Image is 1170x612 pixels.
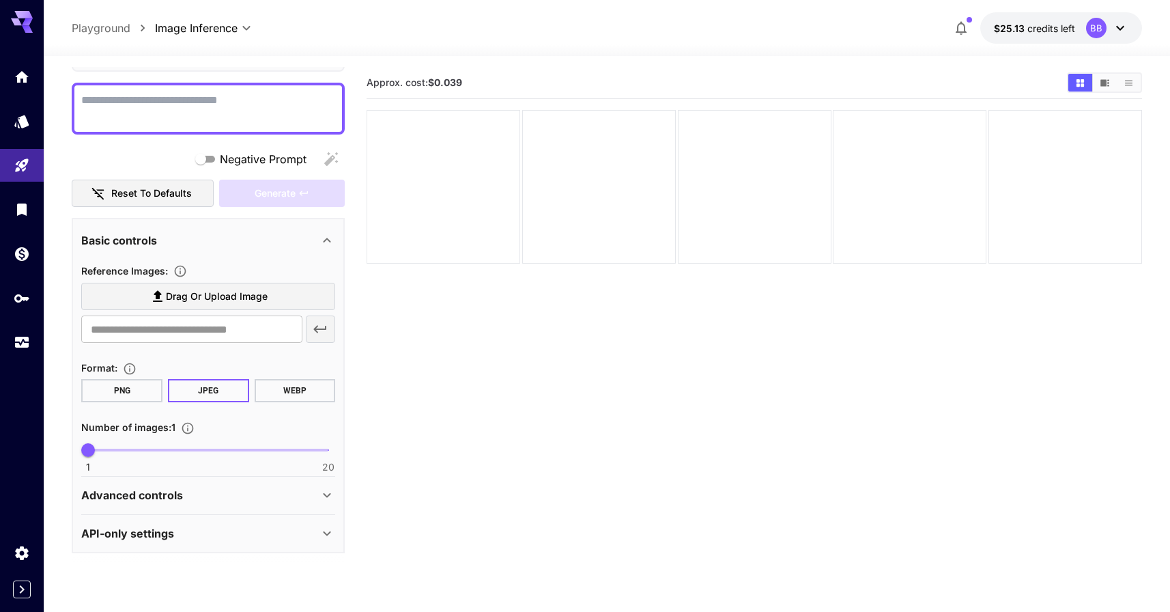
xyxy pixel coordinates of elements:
div: $25.13286 [994,21,1075,36]
button: WEBP [255,379,336,402]
span: credits left [1027,23,1075,34]
label: Drag or upload image [81,283,335,311]
span: $25.13 [994,23,1027,34]
span: 20 [322,460,334,474]
div: Advanced controls [81,479,335,512]
button: Upload a reference image to guide the result. This is needed for Image-to-Image or Inpainting. Su... [168,264,192,278]
p: API-only settings [81,525,174,542]
span: Approx. cost: [367,76,462,88]
span: Drag or upload image [166,288,268,305]
div: Wallet [14,245,30,262]
div: Home [14,68,30,85]
div: Playground [14,157,30,174]
nav: breadcrumb [72,20,155,36]
div: Usage [14,334,30,351]
span: Format : [81,362,117,374]
button: Show media in grid view [1068,74,1092,92]
button: Show media in list view [1117,74,1141,92]
span: 1 [86,460,90,474]
span: Image Inference [155,20,238,36]
p: Basic controls [81,232,157,249]
div: Show media in grid viewShow media in video viewShow media in list view [1067,72,1142,93]
div: Settings [14,544,30,561]
div: Models [14,113,30,130]
button: $25.13286BB [980,12,1142,44]
div: Basic controls [81,224,335,257]
span: Negative Prompt [220,151,306,167]
div: Library [14,201,30,218]
a: Playground [72,20,130,36]
b: $0.039 [428,76,462,88]
button: Show media in video view [1093,74,1117,92]
button: Reset to defaults [72,180,214,208]
button: PNG [81,379,162,402]
button: Choose the file format for the output image. [117,362,142,376]
button: JPEG [168,379,249,402]
button: Specify how many images to generate in a single request. Each image generation will be charged se... [175,421,200,435]
button: Expand sidebar [13,581,31,598]
p: Advanced controls [81,487,183,503]
div: BB [1086,18,1107,38]
div: API-only settings [81,517,335,550]
span: Number of images : 1 [81,421,175,433]
span: Reference Images : [81,265,168,277]
div: API Keys [14,290,30,307]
